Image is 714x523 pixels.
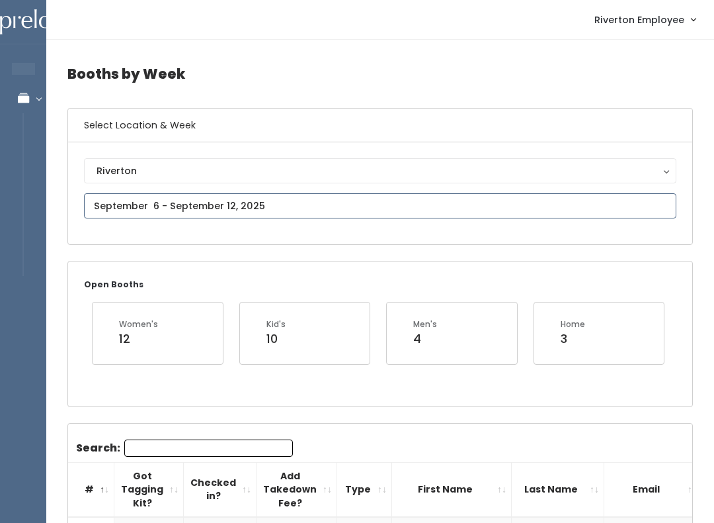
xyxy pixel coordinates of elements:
th: #: activate to sort column descending [68,462,114,517]
div: 12 [119,330,158,348]
div: 3 [561,330,585,348]
th: Email: activate to sort column ascending [604,462,702,517]
th: Last Name: activate to sort column ascending [512,462,604,517]
span: Riverton Employee [594,13,684,27]
div: Women's [119,318,158,330]
div: Men's [413,318,437,330]
div: 4 [413,330,437,348]
label: Search: [76,440,293,457]
th: Add Takedown Fee?: activate to sort column ascending [257,462,337,517]
th: First Name: activate to sort column ascending [392,462,512,517]
th: Type: activate to sort column ascending [337,462,392,517]
small: Open Booths [84,279,143,290]
h6: Select Location & Week [68,109,692,142]
h4: Booths by Week [67,56,693,92]
th: Checked in?: activate to sort column ascending [184,462,257,517]
th: Got Tagging Kit?: activate to sort column ascending [114,462,184,517]
div: Riverton [97,164,664,178]
div: Kid's [266,318,286,330]
input: Search: [124,440,293,457]
input: September 6 - September 12, 2025 [84,193,676,218]
button: Riverton [84,158,676,183]
div: 10 [266,330,286,348]
div: Home [561,318,585,330]
a: Riverton Employee [581,5,709,34]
